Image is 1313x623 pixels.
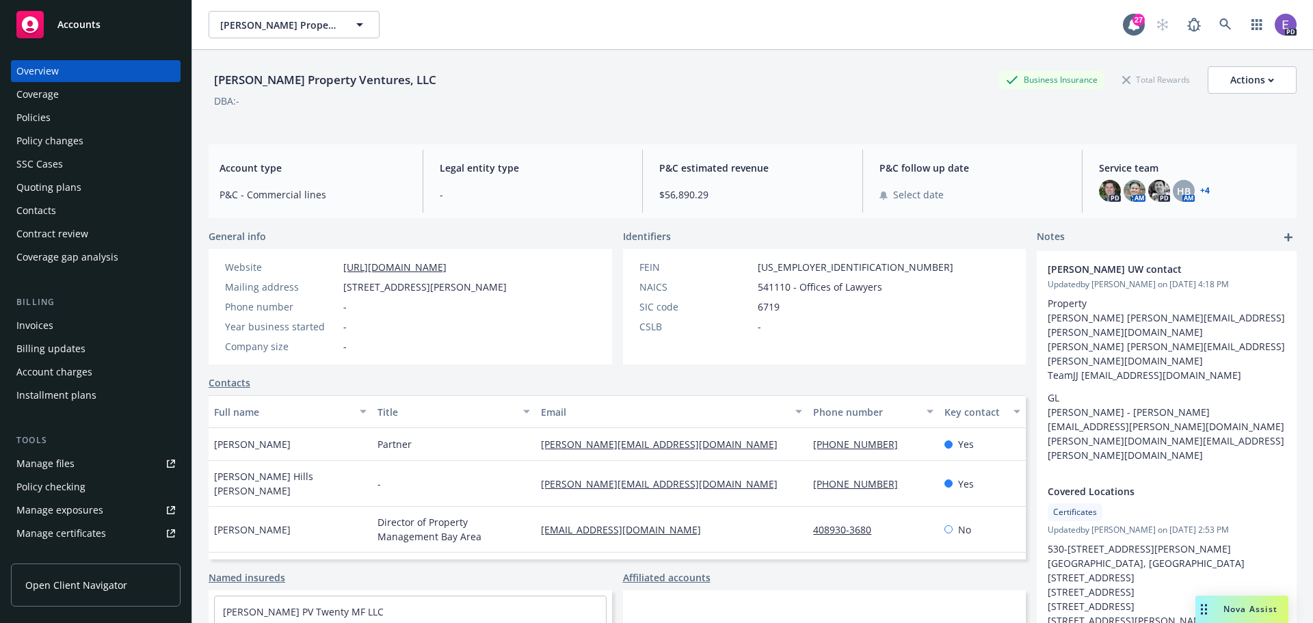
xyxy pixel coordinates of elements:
[16,246,118,268] div: Coverage gap analysis
[223,605,384,618] a: [PERSON_NAME] PV Twenty MF LLC
[11,338,181,360] a: Billing updates
[214,522,291,537] span: [PERSON_NAME]
[813,477,909,490] a: [PHONE_NUMBER]
[16,176,81,198] div: Quoting plans
[1053,506,1097,518] span: Certificates
[813,523,882,536] a: 408930-3680
[639,280,752,294] div: NAICS
[11,522,181,544] a: Manage certificates
[1223,603,1277,615] span: Nova Assist
[939,395,1026,428] button: Key contact
[11,546,181,568] a: Manage BORs
[1180,11,1208,38] a: Report a Bug
[11,295,181,309] div: Billing
[16,107,51,129] div: Policies
[440,187,626,202] span: -
[11,176,181,198] a: Quoting plans
[1048,262,1250,276] span: [PERSON_NAME] UW contact
[343,300,347,314] span: -
[16,476,85,498] div: Policy checking
[11,223,181,245] a: Contract review
[16,361,92,383] div: Account charges
[377,437,412,451] span: Partner
[1115,71,1197,88] div: Total Rewards
[225,260,338,274] div: Website
[343,280,507,294] span: [STREET_ADDRESS][PERSON_NAME]
[758,319,761,334] span: -
[623,229,671,243] span: Identifiers
[1208,66,1297,94] button: Actions
[220,187,406,202] span: P&C - Commercial lines
[11,60,181,82] a: Overview
[541,523,712,536] a: [EMAIL_ADDRESS][DOMAIN_NAME]
[16,60,59,82] div: Overview
[225,339,338,354] div: Company size
[1048,484,1250,499] span: Covered Locations
[25,578,127,592] span: Open Client Navigator
[1212,11,1239,38] a: Search
[11,107,181,129] a: Policies
[214,94,239,108] div: DBA: -
[16,315,53,336] div: Invoices
[541,438,788,451] a: [PERSON_NAME][EMAIL_ADDRESS][DOMAIN_NAME]
[209,11,380,38] button: [PERSON_NAME] Property Ventures, LLC
[214,437,291,451] span: [PERSON_NAME]
[639,260,752,274] div: FEIN
[758,300,780,314] span: 6719
[1048,296,1286,382] p: Property [PERSON_NAME] [PERSON_NAME][EMAIL_ADDRESS][PERSON_NAME][DOMAIN_NAME] [PERSON_NAME] [PERS...
[11,453,181,475] a: Manage files
[999,71,1104,88] div: Business Insurance
[220,161,406,175] span: Account type
[16,130,83,152] div: Policy changes
[1124,180,1145,202] img: photo
[944,405,1005,419] div: Key contact
[372,395,535,428] button: Title
[659,161,846,175] span: P&C estimated revenue
[209,71,442,89] div: [PERSON_NAME] Property Ventures, LLC
[11,434,181,447] div: Tools
[57,19,101,30] span: Accounts
[11,476,181,498] a: Policy checking
[11,361,181,383] a: Account charges
[893,187,944,202] span: Select date
[1099,180,1121,202] img: photo
[209,570,285,585] a: Named insureds
[1148,180,1170,202] img: photo
[209,229,266,243] span: General info
[11,5,181,44] a: Accounts
[1275,14,1297,36] img: photo
[813,405,918,419] div: Phone number
[1200,187,1210,195] a: +4
[209,395,372,428] button: Full name
[958,522,971,537] span: No
[1132,14,1145,26] div: 27
[808,395,938,428] button: Phone number
[1037,251,1297,473] div: [PERSON_NAME] UW contactUpdatedby [PERSON_NAME] on [DATE] 4:18 PMProperty [PERSON_NAME] [PERSON_N...
[343,319,347,334] span: -
[1243,11,1271,38] a: Switch app
[1230,67,1274,93] div: Actions
[813,438,909,451] a: [PHONE_NUMBER]
[11,499,181,521] a: Manage exposures
[343,261,447,274] a: [URL][DOMAIN_NAME]
[1048,278,1286,291] span: Updated by [PERSON_NAME] on [DATE] 4:18 PM
[220,18,339,32] span: [PERSON_NAME] Property Ventures, LLC
[11,130,181,152] a: Policy changes
[11,246,181,268] a: Coverage gap analysis
[11,384,181,406] a: Installment plans
[377,515,530,544] span: Director of Property Management Bay Area
[958,437,974,451] span: Yes
[11,83,181,105] a: Coverage
[11,315,181,336] a: Invoices
[343,339,347,354] span: -
[16,153,63,175] div: SSC Cases
[639,319,752,334] div: CSLB
[11,153,181,175] a: SSC Cases
[639,300,752,314] div: SIC code
[958,477,974,491] span: Yes
[758,280,882,294] span: 541110 - Offices of Lawyers
[16,384,96,406] div: Installment plans
[225,280,338,294] div: Mailing address
[659,187,846,202] span: $56,890.29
